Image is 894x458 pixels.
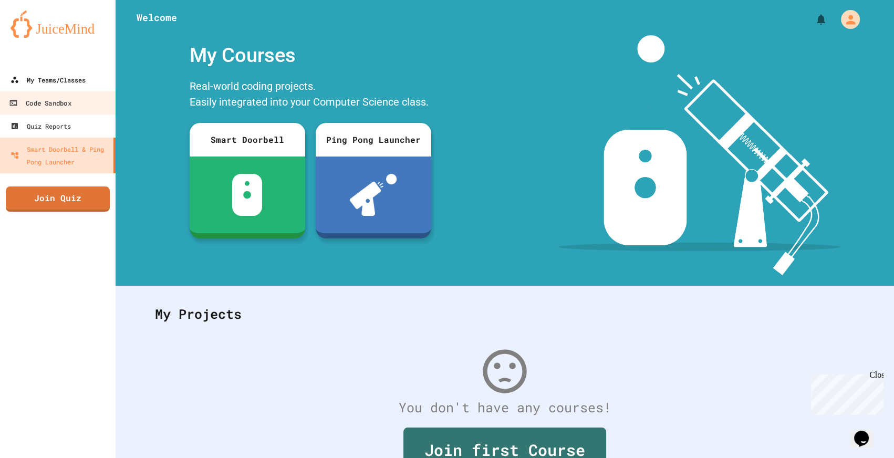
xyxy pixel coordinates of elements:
div: Ping Pong Launcher [316,123,431,157]
div: My Teams/Classes [11,74,86,86]
div: Quiz Reports [11,120,71,132]
img: sdb-white.svg [232,174,262,216]
div: My Projects [144,294,865,335]
div: My Courses [184,35,436,76]
a: Join Quiz [6,186,110,212]
div: My Notifications [795,11,830,28]
div: My Account [830,7,862,32]
img: banner-image-my-projects.png [558,35,840,275]
img: ppl-with-ball.png [350,174,397,216]
div: Smart Doorbell & Ping Pong Launcher [11,143,109,168]
iframe: chat widget [807,370,883,415]
div: Chat with us now!Close [4,4,72,67]
iframe: chat widget [850,416,883,447]
div: Smart Doorbell [190,123,305,157]
div: Code Sandbox [9,97,71,110]
div: You don't have any courses! [144,398,865,418]
div: Real-world coding projects. Easily integrated into your Computer Science class. [184,76,436,115]
img: logo-orange.svg [11,11,105,38]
